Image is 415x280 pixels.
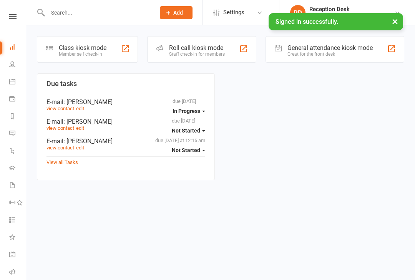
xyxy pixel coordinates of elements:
button: Not Started [172,143,205,157]
a: People [9,56,27,74]
a: Dashboard [9,39,27,56]
a: Calendar [9,74,27,91]
span: : [PERSON_NAME] [63,98,113,106]
span: Not Started [172,147,200,153]
span: : [PERSON_NAME] [63,118,113,125]
span: In Progress [173,108,200,114]
a: View all Tasks [46,159,78,165]
div: Great for the front desk [287,51,373,57]
button: In Progress [173,104,205,118]
a: General attendance kiosk mode [9,247,27,264]
a: edit [76,106,84,111]
input: Search... [45,7,150,18]
span: Signed in successfully. [276,18,338,25]
a: view contact [46,125,74,131]
a: view contact [46,106,74,111]
div: E-mail [46,118,205,125]
a: Reports [9,108,27,126]
div: [PERSON_NAME] Brazilian Jiu-Jitsu [309,13,394,20]
a: Payments [9,91,27,108]
a: edit [76,145,84,151]
div: General attendance kiosk mode [287,44,373,51]
div: Class kiosk mode [59,44,106,51]
div: E-mail [46,98,205,106]
div: Reception Desk [309,6,394,13]
span: Not Started [172,128,200,134]
div: Roll call kiosk mode [169,44,225,51]
button: × [388,13,402,30]
button: Add [160,6,193,19]
button: Not Started [172,124,205,138]
span: Settings [223,4,244,21]
span: : [PERSON_NAME] [63,138,113,145]
div: E-mail [46,138,205,145]
div: Member self check-in [59,51,106,57]
a: view contact [46,145,74,151]
a: What's New [9,229,27,247]
div: RD [290,5,305,20]
h3: Due tasks [46,80,205,88]
div: Staff check-in for members [169,51,225,57]
span: Add [173,10,183,16]
a: edit [76,125,84,131]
